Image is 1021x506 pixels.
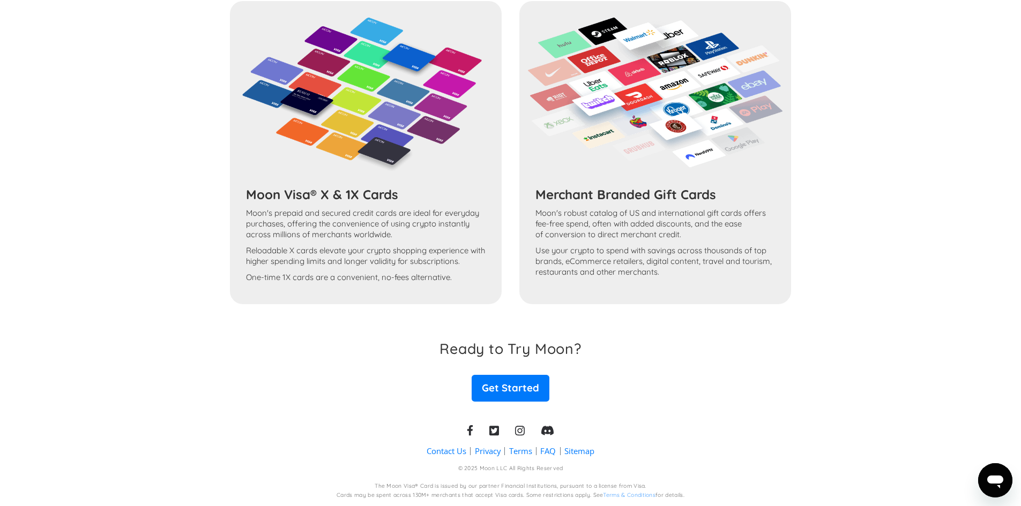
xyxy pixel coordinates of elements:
[535,186,775,202] h3: Merchant Branded Gift Cards
[603,492,655,499] a: Terms & Conditions
[458,465,563,473] div: © 2025 Moon LLC All Rights Reserved
[472,375,549,402] a: Get Started
[978,463,1012,497] iframe: Button to launch messaging window
[509,445,532,457] a: Terms
[475,445,501,457] a: Privacy
[439,340,581,357] h3: Ready to Try Moon?
[427,445,466,457] a: Contact Us
[535,245,775,277] p: Use your crypto to spend with savings across thousands of top brands, eCommerce retailers, digita...
[375,482,646,490] div: The Moon Visa® Card is issued by our partner Financial Institutions, pursuant to a license from V...
[564,445,594,457] a: Sitemap
[540,445,556,457] a: FAQ
[535,208,775,240] p: Moon's robust catalog of US and international gift cards offers fee-free spend, often with added ...
[337,492,684,500] div: Cards may be spent across 130M+ merchants that accept Visa cards. Some restrictions apply. See fo...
